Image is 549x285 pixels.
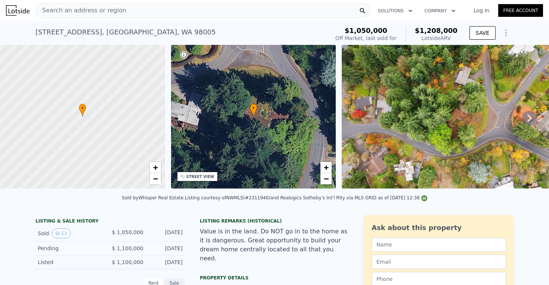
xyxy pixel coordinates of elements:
button: Company [419,4,462,18]
span: $ 1,050,000 [112,229,143,235]
div: STREET VIEW [186,174,214,180]
img: Lotside [6,5,30,16]
span: − [324,174,329,183]
a: Zoom out [320,173,332,184]
div: [DATE] [149,258,183,266]
div: Value is in the land. Do NOT go in to the home as it is dangerous. Great opportunity to build you... [200,227,349,263]
div: • [79,104,86,117]
div: • [250,104,257,117]
span: $ 1,100,000 [112,245,143,251]
button: SAVE [469,26,496,40]
a: Zoom in [150,162,161,173]
div: Sold [38,229,104,238]
div: Property details [200,275,349,281]
span: − [153,174,158,183]
span: + [324,163,329,172]
button: View historical data [52,229,70,238]
div: Ask about this property [372,223,506,233]
span: • [79,105,86,111]
div: Listed [38,258,104,266]
div: Sold by Whisper Real Estate . [122,195,185,200]
div: Pending [38,245,104,252]
span: $1,208,000 [415,27,457,34]
img: NWMLS Logo [421,195,427,201]
div: Off Market, last sold for [335,34,397,42]
div: Listing courtesy of NWMLS (#2311946) and Realogics Sotheby's Int'l Rlty via MLS GRID as of [DATE]... [185,195,427,200]
input: Name [372,237,506,252]
span: $1,050,000 [345,27,387,34]
a: Log In [465,7,498,14]
input: Email [372,255,506,269]
span: + [153,163,158,172]
button: Show Options [499,25,514,40]
div: Lotside ARV [415,34,457,42]
button: Solutions [372,4,419,18]
span: $ 1,100,000 [112,259,143,265]
span: • [250,105,257,111]
div: [STREET_ADDRESS] , [GEOGRAPHIC_DATA] , WA 98005 [35,27,216,37]
a: Free Account [498,4,543,17]
div: LISTING & SALE HISTORY [35,218,185,226]
div: Listing Remarks (Historical) [200,218,349,224]
div: [DATE] [149,245,183,252]
a: Zoom in [320,162,332,173]
a: Zoom out [150,173,161,184]
span: Search an address or region [36,6,126,15]
div: [DATE] [149,229,183,238]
